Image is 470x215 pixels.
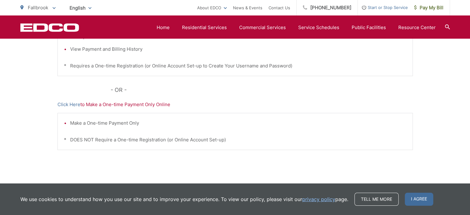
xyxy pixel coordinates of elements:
[65,2,96,13] span: English
[28,5,48,11] span: Fallbrook
[398,24,436,31] a: Resource Center
[70,45,406,53] li: View Payment and Billing History
[197,4,227,11] a: About EDCO
[233,4,262,11] a: News & Events
[354,193,399,206] a: Tell me more
[298,24,339,31] a: Service Schedules
[70,119,406,127] li: Make a One-time Payment Only
[302,196,335,203] a: privacy policy
[57,101,80,108] a: Click Here
[405,193,433,206] span: I agree
[414,4,443,11] span: Pay My Bill
[20,196,348,203] p: We use cookies to understand how you use our site and to improve your experience. To view our pol...
[352,24,386,31] a: Public Facilities
[20,23,79,32] a: EDCD logo. Return to the homepage.
[157,24,170,31] a: Home
[111,85,413,95] p: - OR -
[64,62,406,70] p: * Requires a One-time Registration (or Online Account Set-up to Create Your Username and Password)
[64,136,406,144] p: * DOES NOT Require a One-time Registration (or Online Account Set-up)
[57,101,413,108] p: to Make a One-time Payment Only Online
[269,4,290,11] a: Contact Us
[239,24,286,31] a: Commercial Services
[182,24,227,31] a: Residential Services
